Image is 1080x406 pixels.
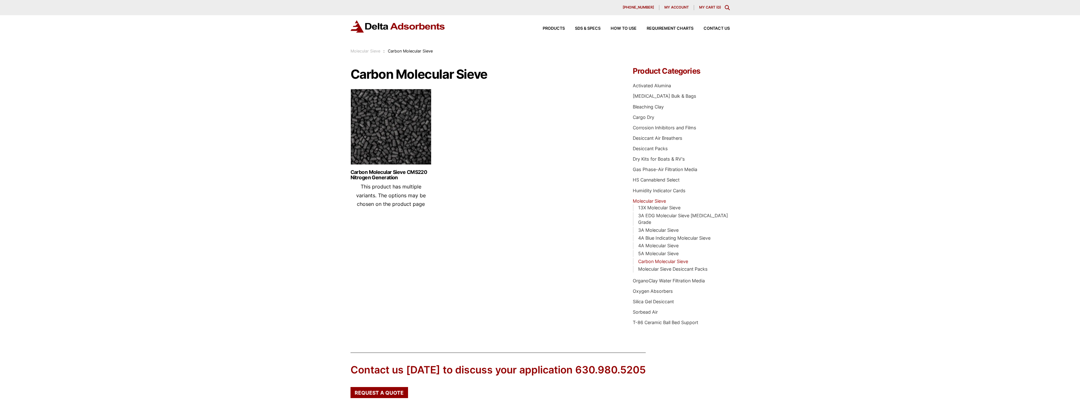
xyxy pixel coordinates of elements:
div: Contact us [DATE] to discuss your application 630.980.5205 [351,363,646,377]
a: Molecular Sieve [633,198,666,204]
a: Humidity Indicator Cards [633,188,686,193]
h4: Product Categories [633,67,729,75]
a: Desiccant Air Breathers [633,135,682,141]
a: 4A Blue Indicating Molecular Sieve [638,235,711,241]
a: OrganoClay Water Filtration Media [633,278,705,283]
img: Carbon Molecular Sieve [351,89,431,168]
a: Silica Gel Desiccant [633,299,674,304]
a: My Cart (0) [699,5,721,9]
a: 5A Molecular Sieve [638,251,679,256]
a: Carbon Molecular Sieve [638,259,688,264]
img: Delta Adsorbents [351,20,445,33]
h1: Carbon Molecular Sieve [351,67,614,81]
a: Sorbead Air [633,309,658,315]
span: : [383,49,385,53]
a: How to Use [601,27,637,31]
a: Oxygen Absorbers [633,288,673,294]
a: HS Cannablend Select [633,177,680,182]
a: Requirement Charts [637,27,693,31]
span: Products [543,27,565,31]
a: [PHONE_NUMBER] [618,5,659,10]
a: Gas Phase-Air Filtration Media [633,167,697,172]
a: Dry Kits for Boats & RV's [633,156,685,162]
a: Bleaching Clay [633,104,664,109]
span: Requirement Charts [647,27,693,31]
a: Molecular Sieve Desiccant Packs [638,266,708,272]
a: 3A EDG Molecular Sieve [MEDICAL_DATA] Grade [638,213,728,225]
a: Desiccant Packs [633,146,668,151]
a: Carbon Molecular Sieve CMS220 Nitrogen Generation [351,169,431,180]
a: Request a Quote [351,387,408,398]
span: This product has multiple variants. The options may be chosen on the product page [356,183,426,207]
a: Corrosion Inhibitors and Films [633,125,696,130]
a: 13X Molecular Sieve [638,205,680,210]
span: My account [664,6,689,9]
a: Activated Alumina [633,83,671,88]
span: How to Use [611,27,637,31]
a: My account [659,5,694,10]
span: SDS & SPECS [575,27,601,31]
span: 0 [717,5,720,9]
span: Contact Us [704,27,730,31]
a: Contact Us [693,27,730,31]
div: Toggle Modal Content [725,5,730,10]
span: [PHONE_NUMBER] [623,6,654,9]
a: Molecular Sieve [351,49,380,53]
a: 4A Molecular Sieve [638,243,679,248]
a: T-86 Ceramic Ball Bed Support [633,320,698,325]
span: Request a Quote [355,390,404,395]
a: 3A Molecular Sieve [638,227,679,233]
a: Cargo Dry [633,114,654,120]
a: Products [533,27,565,31]
a: [MEDICAL_DATA] Bulk & Bags [633,93,696,99]
a: SDS & SPECS [565,27,601,31]
span: Carbon Molecular Sieve [388,49,433,53]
